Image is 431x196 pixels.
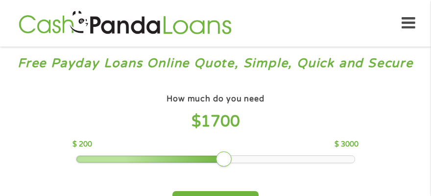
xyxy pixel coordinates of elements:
[72,139,92,150] p: $ 200
[9,55,422,72] h3: Free Payday Loans Online Quote, Simple, Quick and Secure
[72,112,359,132] h4: $
[335,139,359,150] p: $ 3000
[16,9,234,37] img: GetLoanNow Logo
[201,112,240,131] span: 1700
[167,94,264,104] h4: How much do you need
